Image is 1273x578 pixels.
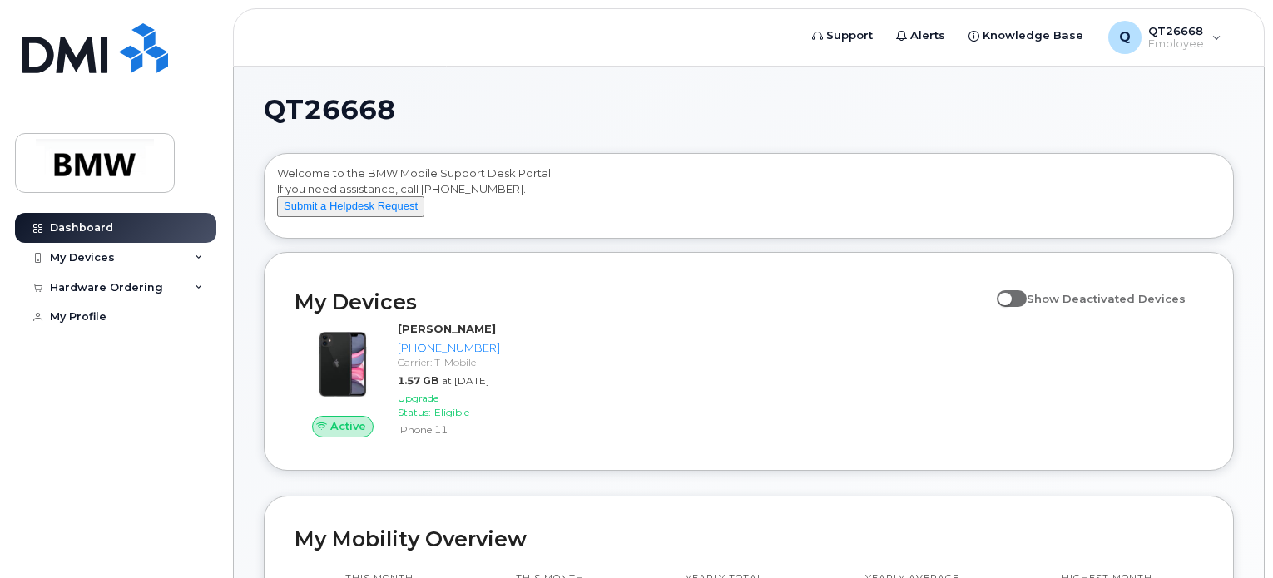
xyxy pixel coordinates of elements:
div: Carrier: T-Mobile [398,355,500,369]
span: Eligible [434,406,469,418]
div: iPhone 11 [398,422,500,437]
span: at [DATE] [442,374,489,387]
strong: [PERSON_NAME] [398,322,496,335]
div: [PHONE_NUMBER] [398,340,500,356]
input: Show Deactivated Devices [997,283,1010,296]
span: 1.57 GB [398,374,438,387]
div: Welcome to the BMW Mobile Support Desk Portal If you need assistance, call [PHONE_NUMBER]. [277,165,1221,232]
span: Show Deactivated Devices [1027,292,1186,305]
span: QT26668 [264,97,395,122]
a: Active[PERSON_NAME][PHONE_NUMBER]Carrier: T-Mobile1.57 GBat [DATE]Upgrade Status:EligibleiPhone 11 [295,321,507,440]
span: Upgrade Status: [398,392,438,418]
span: Active [330,418,366,434]
h2: My Devices [295,289,988,314]
a: Submit a Helpdesk Request [277,199,424,212]
button: Submit a Helpdesk Request [277,196,424,217]
h2: My Mobility Overview [295,526,1203,551]
img: iPhone_11.jpg [308,329,378,399]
